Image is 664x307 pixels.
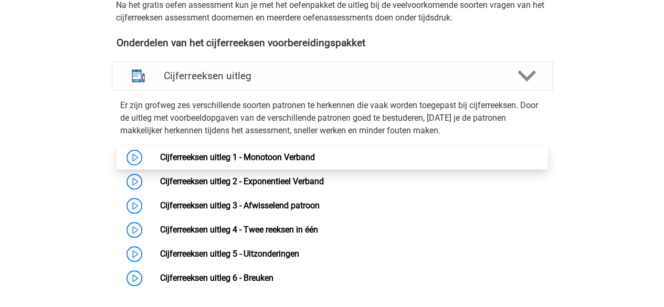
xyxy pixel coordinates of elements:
[120,99,544,137] p: Er zijn grofweg zes verschillende soorten patronen te herkennen die vaak worden toegepast bij cij...
[160,200,320,210] a: Cijferreeksen uitleg 3 - Afwisselend patroon
[160,249,299,259] a: Cijferreeksen uitleg 5 - Uitzonderingen
[160,273,273,283] a: Cijferreeksen uitleg 6 - Breuken
[164,70,501,82] h4: Cijferreeksen uitleg
[125,62,152,89] img: cijferreeksen uitleg
[117,37,548,49] h4: Onderdelen van het cijferreeksen voorbereidingspakket
[108,61,557,91] a: uitleg Cijferreeksen uitleg
[160,152,315,162] a: Cijferreeksen uitleg 1 - Monotoon Verband
[160,225,318,235] a: Cijferreeksen uitleg 4 - Twee reeksen in één
[160,176,324,186] a: Cijferreeksen uitleg 2 - Exponentieel Verband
